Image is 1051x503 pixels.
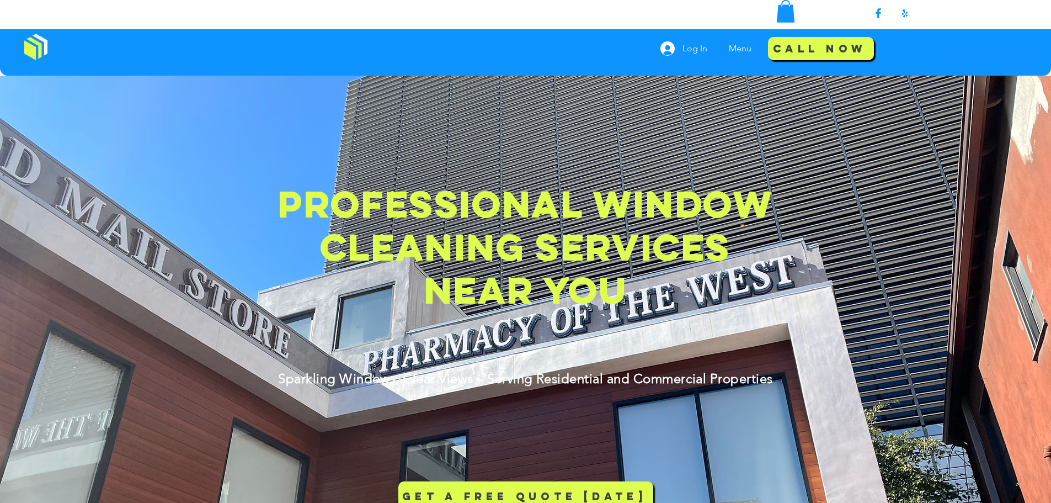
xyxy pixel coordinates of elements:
span: Professional Window Cleaning Services Near You [278,181,772,314]
div: Menu [721,35,763,62]
span: Sparkling Windows, Clear Views – Serving Residential and Commercial Properties [278,370,772,386]
nav: Site [721,35,763,62]
a: Call Now [768,37,874,60]
ul: Social Bar [872,7,911,20]
span: Call Now [773,42,866,55]
img: Yelp! [898,7,911,20]
span: Log In [679,43,711,55]
img: Window Cleaning Budds, Affordable window cleaning services near me in Los Angeles [24,34,47,60]
img: Facebook [872,7,885,20]
span: GET A FREE QUOTE [DATE] [402,490,647,503]
p: Menu [723,35,757,62]
button: Log In [653,38,715,59]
